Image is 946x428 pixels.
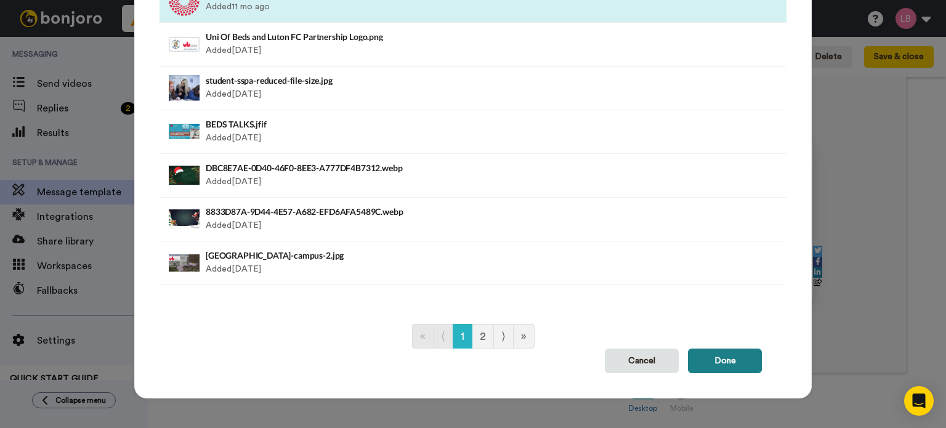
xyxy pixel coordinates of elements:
[206,73,620,103] div: Added [DATE]
[472,324,494,349] a: Go to page number 2
[206,163,620,172] h4: DBC8E7AE-0D40-46F0-8EE3-A777DF4B7312.webp
[206,32,620,41] h4: Uni Of Beds and Luton FC Partnership Logo.png
[206,251,620,260] h4: [GEOGRAPHIC_DATA]-campus-2.jpg
[206,29,620,60] div: Added [DATE]
[453,324,472,349] a: Go to page number 1
[433,324,453,349] a: Go to previous page
[493,324,514,349] a: Go to next page
[904,386,934,416] div: Open Intercom Messenger
[688,349,762,373] button: Done
[206,248,620,278] div: Added [DATE]
[206,119,620,129] h4: BEDS TALKS.jfif
[513,324,535,349] a: Go to last page
[206,116,620,147] div: Added [DATE]
[206,76,620,85] h4: student-sspa-reduced-file-size.jpg
[206,207,620,216] h4: 8833D87A-9D44-4E57-A682-EFD6AFA5489C.webp
[605,349,679,373] button: Cancel
[206,160,620,191] div: Added [DATE]
[206,204,620,235] div: Added [DATE]
[412,324,434,349] a: Go to first page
